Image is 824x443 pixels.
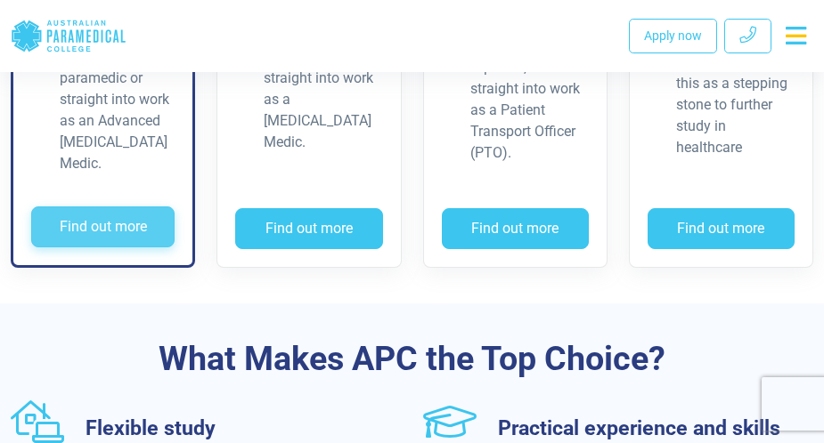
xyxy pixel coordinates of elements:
[86,416,402,441] h3: Flexible study
[648,208,795,249] button: Find out more
[235,25,382,153] li: Pathway to the Diploma or straight into work as a [MEDICAL_DATA] Medic.
[31,4,175,174] li: Pathway to university to become a paramedic or straight into work as an Advanced [MEDICAL_DATA] M...
[648,9,795,158] li: Work as a Pathology Collector or use this as a stepping stone to further study in healthcare
[442,14,589,164] li: Pathway to the Certificate IV or Diploma, or straight into work as a Patient Transport Officer (P...
[11,339,813,379] h3: What Makes APC the Top Choice?
[235,208,382,249] button: Find out more
[31,206,175,247] button: Find out more
[498,416,814,441] h3: Practical experience and skills
[442,208,589,249] button: Find out more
